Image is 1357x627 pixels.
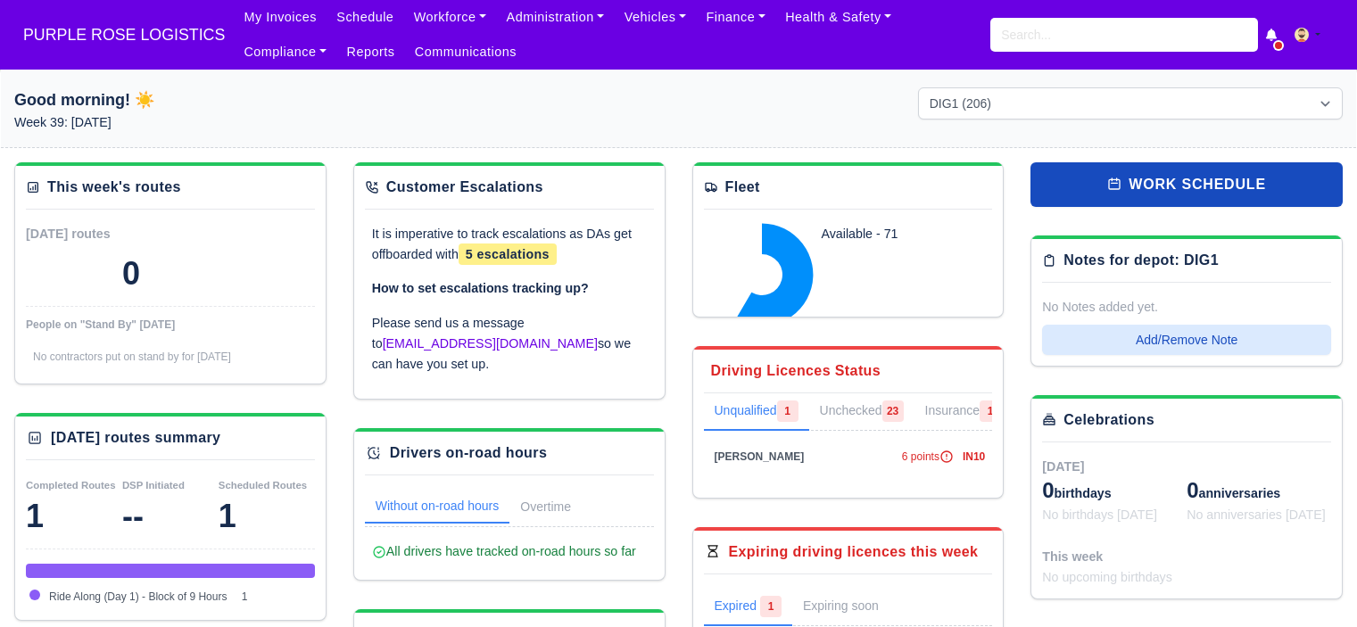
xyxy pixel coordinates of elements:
[704,589,792,626] a: Expired
[822,224,966,244] div: Available - 71
[122,256,140,292] div: 0
[14,112,439,133] p: Week 39: [DATE]
[1187,476,1331,505] div: anniversaries
[1042,325,1331,355] button: Add/Remove Note
[26,224,170,244] div: [DATE] routes
[26,318,315,332] div: People on "Stand By" [DATE]
[14,87,439,112] h1: Good morning! ☀️
[365,490,510,524] a: Without on-road hours
[1187,478,1198,502] span: 0
[237,585,315,609] td: 1
[902,450,954,463] span: 6 points
[219,499,315,534] div: 1
[336,35,404,70] a: Reports
[234,35,336,70] a: Compliance
[122,480,185,491] small: DSP Initiated
[383,336,598,351] a: [EMAIL_ADDRESS][DOMAIN_NAME]
[509,490,607,527] a: Overtime
[729,541,979,563] div: Expiring driving licences this week
[14,18,234,53] a: PURPLE ROSE LOGISTICS
[1042,459,1084,474] span: [DATE]
[405,35,527,70] a: Communications
[704,393,809,431] a: Unqualified
[33,351,231,363] span: No contractors put on stand by for [DATE]
[49,590,227,603] span: Ride Along (Day 1) - Block of 9 Hours
[1187,507,1326,522] span: No anniversaries [DATE]
[372,278,647,299] p: How to set escalations tracking up?
[459,243,557,265] span: 5 escalations
[1042,478,1054,502] span: 0
[792,589,914,626] a: Expiring soon
[711,360,881,382] div: Driving Licences Status
[26,564,315,578] div: Ride Along (Day 1) - Block of 9 Hours
[372,313,647,374] p: Please send us a message to so we can have you set up.
[1042,549,1103,564] span: This week
[1042,297,1331,318] div: No Notes added yet.
[219,480,307,491] small: Scheduled Routes
[980,400,1001,422] span: 1
[386,177,543,198] div: Customer Escalations
[963,450,985,463] span: IN10
[1042,476,1187,505] div: birthdays
[51,427,220,449] div: [DATE] routes summary
[26,499,122,534] div: 1
[715,450,805,463] span: [PERSON_NAME]
[1030,162,1343,207] a: work schedule
[47,177,181,198] div: This week's routes
[372,544,636,558] span: All drivers have tracked on-road hours so far
[14,17,234,53] span: PURPLE ROSE LOGISTICS
[372,224,647,265] p: It is imperative to track escalations as DAs get offboarded with
[122,499,219,534] div: --
[990,18,1258,52] input: Search...
[777,400,798,422] span: 1
[760,596,782,617] span: 1
[1042,507,1157,522] span: No birthdays [DATE]
[1042,570,1172,584] span: No upcoming birthdays
[26,480,116,491] small: Completed Routes
[882,400,904,422] span: 23
[725,177,760,198] div: Fleet
[809,393,914,431] a: Unchecked
[1063,250,1219,271] div: Notes for depot: DIG1
[914,393,1012,431] a: Insurance
[390,442,547,464] div: Drivers on-road hours
[1063,409,1154,431] div: Celebrations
